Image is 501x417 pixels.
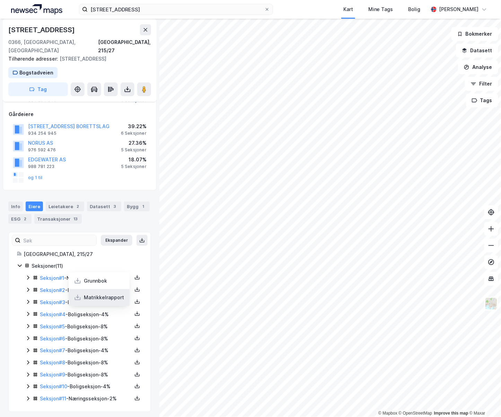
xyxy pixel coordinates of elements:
input: Søk på adresse, matrikkel, gårdeiere, leietakere eller personer [88,4,264,15]
div: 6 Seksjoner [121,131,147,136]
div: 988 781 223 [28,164,54,169]
button: Analyse [458,60,498,74]
img: Z [485,297,498,310]
a: Seksjon#11 [40,396,66,402]
div: [STREET_ADDRESS] [8,24,76,35]
div: Leietakere [46,202,84,211]
div: ESG [8,214,32,224]
a: Seksjon#9 [40,372,65,378]
div: 13 [72,215,79,222]
iframe: Chat Widget [466,384,501,417]
a: Mapbox [378,411,397,416]
a: Seksjon#4 [40,311,65,317]
button: Tag [8,82,68,96]
div: Gårdeiere [9,110,151,118]
button: Bokmerker [451,27,498,41]
a: Seksjon#5 [40,323,65,329]
a: Seksjon#6 [40,336,65,341]
div: - Næringsseksjon - 39% [40,274,132,282]
div: 5 Seksjoner [121,147,147,153]
div: Bygg [124,202,150,211]
div: Mine Tags [368,5,393,14]
div: - Boligseksjon - 4% [40,310,132,319]
div: - Boligseksjon - 4% [40,347,132,355]
div: 18.07% [121,156,147,164]
a: Seksjon#7 [40,348,65,354]
div: 1 [140,203,147,210]
button: Filter [465,77,498,91]
button: Ekspander [101,235,132,246]
a: Seksjon#10 [40,384,67,390]
input: Søk [20,235,96,246]
div: [STREET_ADDRESS] [8,55,146,63]
div: Matrikkelrapport [84,293,124,302]
div: 0366, [GEOGRAPHIC_DATA], [GEOGRAPHIC_DATA] [8,38,98,55]
button: Tags [466,94,498,107]
div: - Boligseksjon - 4% [40,383,132,391]
div: - Boligseksjon - 8% [40,322,132,331]
div: Chatt-widget [466,384,501,417]
div: Kart [343,5,353,14]
div: Datasett [87,202,121,211]
div: 2 [22,215,29,222]
div: - Boligseksjon - 8% [40,298,132,307]
div: [GEOGRAPHIC_DATA], 215/27 [98,38,151,55]
div: 934 254 945 [28,131,56,136]
div: [GEOGRAPHIC_DATA], 215/27 [24,250,142,258]
div: Info [8,202,23,211]
div: Transaksjoner [34,214,82,224]
a: Improve this map [434,411,468,416]
a: Seksjon#3 [40,299,65,305]
div: 5 Seksjoner [121,164,147,169]
div: Eiere [26,202,43,211]
div: Bolig [408,5,421,14]
a: Seksjon#1 [40,275,64,281]
div: 2 [74,203,81,210]
div: 3 [112,203,118,210]
div: [PERSON_NAME] [439,5,479,14]
div: - Boligseksjon - 8% [40,359,132,367]
div: 27.36% [121,139,147,147]
img: logo.a4113a55bc3d86da70a041830d287a7e.svg [11,4,62,15]
a: Seksjon#8 [40,360,65,366]
div: 976 592 476 [28,147,56,153]
div: - Næringsseksjon - 2% [40,395,132,403]
div: Grunnbok [84,277,107,285]
div: - Boligseksjon - 8% [40,371,132,379]
div: 39.22% [121,122,147,131]
div: Bogstadveien [19,69,53,77]
button: Datasett [456,44,498,57]
span: Tilhørende adresser: [8,56,60,62]
div: - Boligseksjon - 8% [40,286,132,294]
div: Seksjoner ( 11 ) [32,262,142,270]
div: - Boligseksjon - 8% [40,335,132,343]
a: OpenStreetMap [399,411,432,416]
a: Seksjon#2 [40,287,65,293]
